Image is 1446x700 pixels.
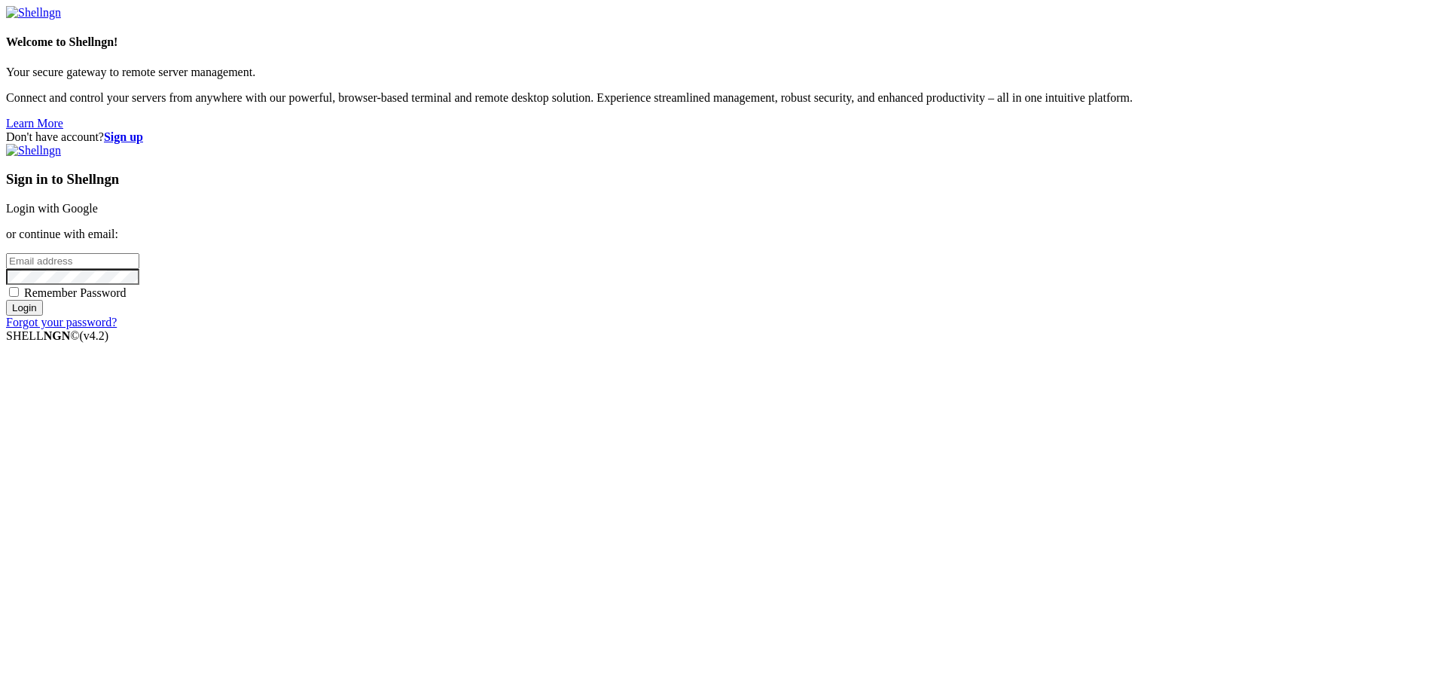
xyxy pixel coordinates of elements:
p: or continue with email: [6,228,1440,241]
img: Shellngn [6,144,61,157]
p: Your secure gateway to remote server management. [6,66,1440,79]
p: Connect and control your servers from anywhere with our powerful, browser-based terminal and remo... [6,91,1440,105]
img: Shellngn [6,6,61,20]
span: 4.2.0 [80,329,109,342]
input: Email address [6,253,139,269]
span: Remember Password [24,286,127,299]
a: Forgot your password? [6,316,117,329]
h4: Welcome to Shellngn! [6,35,1440,49]
b: NGN [44,329,71,342]
a: Sign up [104,130,143,143]
a: Login with Google [6,202,98,215]
span: SHELL © [6,329,108,342]
h3: Sign in to Shellngn [6,171,1440,188]
input: Remember Password [9,287,19,297]
div: Don't have account? [6,130,1440,144]
input: Login [6,300,43,316]
a: Learn More [6,117,63,130]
